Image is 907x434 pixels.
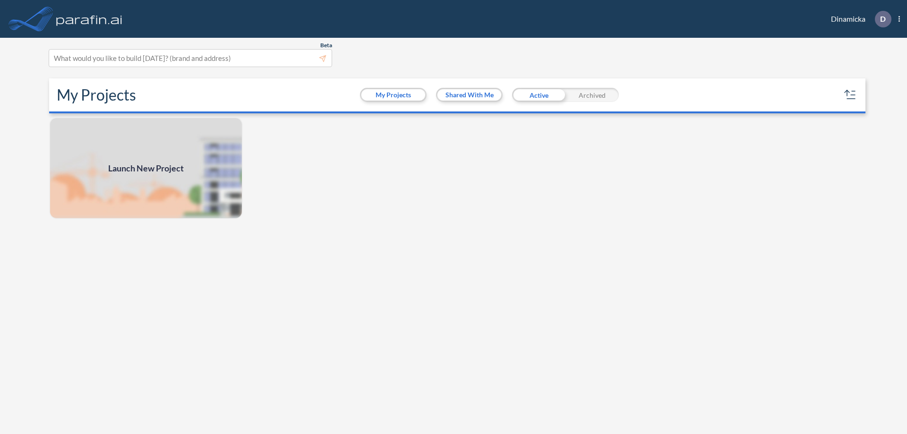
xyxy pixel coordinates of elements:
[57,86,136,104] h2: My Projects
[320,42,332,49] span: Beta
[361,89,425,101] button: My Projects
[108,162,184,175] span: Launch New Project
[437,89,501,101] button: Shared With Me
[49,117,243,219] img: add
[512,88,565,102] div: Active
[49,117,243,219] a: Launch New Project
[54,9,124,28] img: logo
[565,88,619,102] div: Archived
[843,87,858,102] button: sort
[880,15,886,23] p: D
[817,11,900,27] div: Dinamicka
